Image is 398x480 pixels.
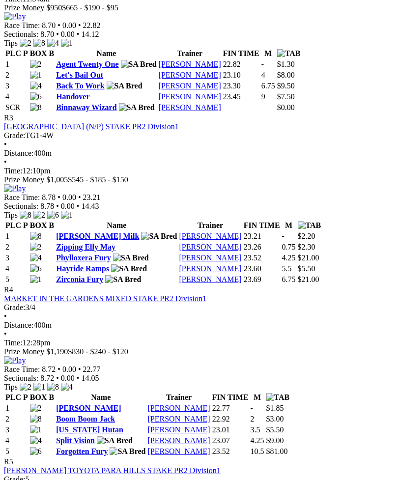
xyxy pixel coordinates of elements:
[56,425,123,434] a: [US_STATE] Hutan
[266,393,290,402] img: TAB
[56,60,118,68] a: Agent Twenty One
[212,447,249,456] td: 23.52
[179,221,242,230] th: Trainer
[243,231,281,241] td: 23.21
[5,393,21,401] span: PLC
[4,184,26,193] img: Play
[5,59,28,69] td: 1
[4,356,26,365] img: Play
[23,393,28,401] span: P
[4,339,23,347] span: Time:
[4,202,38,210] span: Sectionals:
[30,221,47,229] span: BOX
[159,92,221,101] a: [PERSON_NAME]
[4,167,394,175] div: 12:10pm
[179,243,242,251] a: [PERSON_NAME]
[30,82,42,90] img: 4
[30,243,42,252] img: 2
[261,82,275,90] text: 6.75
[212,414,249,424] td: 22.92
[40,202,54,210] span: 8.78
[266,436,284,445] span: $9.00
[4,193,40,201] span: Race Time:
[159,71,221,79] a: [PERSON_NAME]
[5,49,21,57] span: PLC
[251,425,260,434] text: 3.5
[212,393,249,402] th: FIN TIME
[78,365,81,373] span: •
[4,457,13,466] span: R5
[159,60,221,68] a: [PERSON_NAME]
[62,3,118,12] span: $665 - $190 - $95
[30,425,42,434] img: 1
[4,312,7,320] span: •
[4,211,18,219] span: Tips
[49,49,54,57] span: B
[4,330,7,338] span: •
[20,383,31,392] img: 2
[4,303,26,311] span: Grade:
[30,254,42,262] img: 4
[56,374,59,382] span: •
[261,92,265,101] text: 9
[61,374,75,382] span: 0.00
[56,71,103,79] a: Let's Bail Out
[148,415,210,423] a: [PERSON_NAME]
[4,175,394,184] div: Prize Money $1,005
[223,70,260,80] td: 23.10
[141,232,177,241] img: SA Bred
[251,404,253,412] text: -
[5,103,28,113] td: SCR
[68,175,128,184] span: $545 - $185 - $150
[4,374,38,382] span: Sectionals:
[56,254,111,262] a: Phylloxera Fury
[83,21,101,29] span: 22.82
[4,122,179,131] a: [GEOGRAPHIC_DATA] (N/P) STAKE PR2 Division1
[4,140,7,148] span: •
[243,253,281,263] td: 23.52
[148,425,210,434] a: [PERSON_NAME]
[4,131,394,140] div: TG1-4W
[159,82,221,90] a: [PERSON_NAME]
[261,71,265,79] text: 4
[81,30,99,38] span: 14.12
[5,231,28,241] td: 1
[266,425,284,434] span: $5.50
[5,436,28,446] td: 4
[57,365,60,373] span: •
[147,393,211,402] th: Trainer
[5,70,28,80] td: 2
[61,30,75,38] span: 0.00
[30,415,42,424] img: 8
[61,211,73,220] img: 1
[5,447,28,456] td: 5
[277,60,295,68] span: $1.30
[40,30,54,38] span: 8.70
[277,71,295,79] span: $8.00
[179,264,242,273] a: [PERSON_NAME]
[266,415,284,423] span: $3.00
[4,321,33,329] span: Distance:
[4,383,18,391] span: Tips
[30,393,47,401] span: BOX
[243,242,281,252] td: 23.26
[97,436,133,445] img: SA Bred
[33,383,45,392] img: 1
[56,202,59,210] span: •
[251,436,264,445] text: 4.25
[277,49,301,58] img: TAB
[56,103,116,112] a: Binnaway Wizard
[110,447,145,456] img: SA Bred
[4,285,13,294] span: R4
[282,232,284,240] text: -
[56,447,108,455] a: Forgotten Fury
[298,275,319,283] span: $21.00
[77,374,80,382] span: •
[57,193,60,201] span: •
[62,193,76,201] span: 0.00
[62,365,76,373] span: 0.00
[30,232,42,241] img: 8
[4,12,26,21] img: Play
[298,243,315,251] span: $2.30
[179,254,242,262] a: [PERSON_NAME]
